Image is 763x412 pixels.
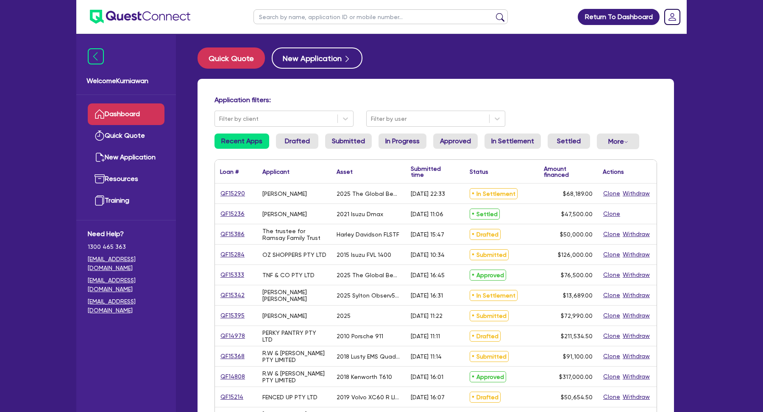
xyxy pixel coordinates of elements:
[214,96,657,104] h4: Application filters:
[563,292,593,299] span: $13,689.00
[262,272,315,278] div: TNF & CO PTY LTD
[337,312,351,319] div: 2025
[262,329,326,343] div: PERKY PANTRY PTY LTD
[337,373,392,380] div: 2018 Kenworth T610
[276,134,318,149] a: Drafted
[622,372,650,381] button: Withdraw
[561,333,593,340] span: $211,534.50
[411,272,445,278] div: [DATE] 16:45
[220,229,245,239] a: QF15386
[622,311,650,320] button: Withdraw
[253,9,508,24] input: Search by name, application ID or mobile number...
[411,231,444,238] div: [DATE] 15:47
[558,251,593,258] span: $126,000.00
[622,270,650,280] button: Withdraw
[622,229,650,239] button: Withdraw
[470,229,501,240] span: Drafted
[559,373,593,380] span: $317,000.00
[220,250,245,259] a: QF15284
[560,231,593,238] span: $50,000.00
[88,276,164,294] a: [EMAIL_ADDRESS][DOMAIN_NAME]
[563,353,593,360] span: $91,100.00
[198,47,265,69] button: Quick Quote
[262,350,326,363] div: R.W & [PERSON_NAME] PTY LIMITED
[88,242,164,251] span: 1300 465 363
[337,190,401,197] div: 2025 The Global Beauty Group UltraLUX PRO
[220,189,245,198] a: QF15290
[262,370,326,384] div: R.W & [PERSON_NAME] PTY LIMITED
[88,147,164,168] a: New Application
[220,351,245,361] a: QF15368
[603,169,624,175] div: Actions
[411,394,445,401] div: [DATE] 16:07
[272,47,362,69] button: New Application
[337,394,401,401] div: 2019 Volvo XC60 R LIne
[603,392,621,402] button: Clone
[603,290,621,300] button: Clone
[411,251,445,258] div: [DATE] 10:34
[561,211,593,217] span: $47,500.00
[603,372,621,381] button: Clone
[470,188,518,199] span: In Settlement
[563,190,593,197] span: $68,189.00
[262,211,307,217] div: [PERSON_NAME]
[603,229,621,239] button: Clone
[95,174,105,184] img: resources
[603,270,621,280] button: Clone
[411,312,443,319] div: [DATE] 11:22
[220,372,245,381] a: QF14808
[411,353,442,360] div: [DATE] 11:14
[603,189,621,198] button: Clone
[220,209,245,219] a: QF15236
[325,134,372,149] a: Submitted
[88,168,164,190] a: Resources
[262,190,307,197] div: [PERSON_NAME]
[198,47,272,69] a: Quick Quote
[622,331,650,341] button: Withdraw
[220,169,239,175] div: Loan #
[548,134,590,149] a: Settled
[262,169,290,175] div: Applicant
[86,76,166,86] span: Welcome Kurniawan
[661,6,683,28] a: Dropdown toggle
[90,10,190,24] img: quest-connect-logo-blue
[622,392,650,402] button: Withdraw
[88,229,164,239] span: Need Help?
[337,251,391,258] div: 2015 Isuzu FVL 1400
[470,392,501,403] span: Drafted
[262,394,317,401] div: FENCED UP PTY LTD
[603,311,621,320] button: Clone
[214,134,269,149] a: Recent Apps
[470,249,509,260] span: Submitted
[337,272,401,278] div: 2025 The Global Beauty Group UltraLUX Pro, HydroLUX and Xcellarisn Pro Twist
[262,251,326,258] div: OZ SHOPPERS PTY LTD
[88,297,164,315] a: [EMAIL_ADDRESS][DOMAIN_NAME]
[220,270,245,280] a: QF15333
[337,211,383,217] div: 2021 Isuzu Dmax
[603,331,621,341] button: Clone
[337,333,383,340] div: 2010 Porsche 911
[622,290,650,300] button: Withdraw
[578,9,660,25] a: Return To Dashboard
[597,134,639,149] button: Dropdown toggle
[411,190,445,197] div: [DATE] 22:33
[337,292,401,299] div: 2025 Sylton Observ520x
[622,351,650,361] button: Withdraw
[470,351,509,362] span: Submitted
[470,169,488,175] div: Status
[95,152,105,162] img: new-application
[411,333,440,340] div: [DATE] 11:11
[622,250,650,259] button: Withdraw
[544,166,593,178] div: Amount financed
[603,209,621,219] button: Clone
[470,270,506,281] span: Approved
[262,228,326,241] div: The trustee for Ramsay Family Trust
[262,289,326,302] div: [PERSON_NAME] [PERSON_NAME]
[561,272,593,278] span: $76,500.00
[411,211,443,217] div: [DATE] 11:06
[561,312,593,319] span: $72,990.00
[561,394,593,401] span: $50,654.50
[220,331,245,341] a: QF14978
[88,190,164,212] a: Training
[337,169,353,175] div: Asset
